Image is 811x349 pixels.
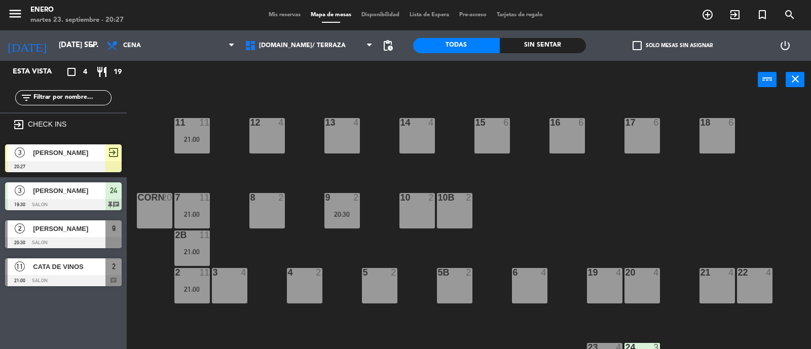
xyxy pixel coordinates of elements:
[174,286,210,293] div: 21:00
[413,38,500,53] div: Todas
[702,9,714,21] i: add_circle_outline
[541,268,547,277] div: 4
[259,42,346,49] span: [DOMAIN_NAME]/ TERRAZA
[728,268,734,277] div: 4
[33,261,105,272] span: CATA DE VINOS
[761,73,773,85] i: power_input
[114,66,122,78] span: 19
[30,5,124,15] div: Enero
[15,223,25,234] span: 2
[400,193,401,202] div: 10
[616,268,622,277] div: 4
[653,268,659,277] div: 4
[96,66,108,78] i: restaurant
[28,120,66,128] label: CHECK INS
[112,260,116,273] span: 2
[786,72,804,87] button: close
[306,12,356,18] span: Mapa de mesas
[199,268,209,277] div: 11
[33,223,105,234] span: [PERSON_NAME]
[174,136,210,143] div: 21:00
[356,12,404,18] span: Disponibilidad
[758,72,777,87] button: power_input
[633,41,713,50] label: Solo mesas sin asignar
[264,12,306,18] span: Mis reservas
[199,118,209,127] div: 11
[404,12,454,18] span: Lista de Espera
[175,193,176,202] div: 7
[15,185,25,196] span: 3
[199,230,209,240] div: 11
[33,185,105,196] span: [PERSON_NAME]
[382,40,394,52] span: pending_actions
[701,118,701,127] div: 18
[550,118,551,127] div: 16
[466,193,472,202] div: 2
[110,184,117,197] span: 24
[107,146,120,159] span: exit_to_app
[13,119,25,131] i: exit_to_app
[162,193,172,202] div: 20
[5,66,73,78] div: Esta vista
[353,193,359,202] div: 2
[83,66,87,78] span: 4
[316,268,322,277] div: 2
[325,118,326,127] div: 13
[123,42,141,49] span: Cena
[250,118,251,127] div: 12
[250,193,251,202] div: 8
[400,118,401,127] div: 14
[199,193,209,202] div: 11
[112,222,116,235] span: 9
[32,92,111,103] input: Filtrar por nombre...
[766,268,772,277] div: 4
[324,211,360,218] div: 20:30
[15,261,25,272] span: 11
[578,118,584,127] div: 6
[8,6,23,25] button: menu
[325,193,326,202] div: 9
[391,268,397,277] div: 2
[30,15,124,25] div: martes 23. septiembre - 20:27
[175,230,176,240] div: 2B
[174,248,210,255] div: 21:00
[784,9,796,21] i: search
[241,268,247,277] div: 4
[20,92,32,104] i: filter_list
[278,193,284,202] div: 2
[653,118,659,127] div: 6
[65,66,78,78] i: crop_square
[175,118,176,127] div: 11
[756,9,768,21] i: turned_in_not
[454,12,492,18] span: Pre-acceso
[728,118,734,127] div: 6
[174,211,210,218] div: 21:00
[353,118,359,127] div: 4
[701,268,701,277] div: 21
[33,147,105,158] span: [PERSON_NAME]
[625,118,626,127] div: 17
[175,268,176,277] div: 2
[500,38,586,53] div: Sin sentar
[87,40,99,52] i: arrow_drop_down
[779,40,791,52] i: power_settings_new
[503,118,509,127] div: 6
[633,41,642,50] span: check_box_outline_blank
[8,6,23,21] i: menu
[492,12,548,18] span: Tarjetas de regalo
[278,118,284,127] div: 4
[475,118,476,127] div: 15
[15,147,25,158] span: 3
[789,73,801,85] i: close
[428,118,434,127] div: 4
[466,268,472,277] div: 2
